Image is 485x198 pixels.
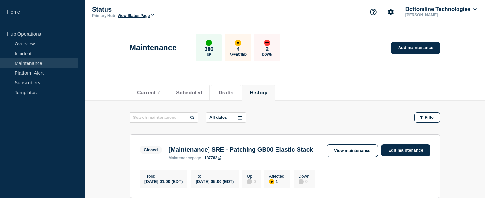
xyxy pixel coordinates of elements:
[404,13,471,17] p: [PERSON_NAME]
[130,112,198,123] input: Search maintenances
[269,179,274,184] div: affected
[404,6,478,13] button: Bottomline Technologies
[299,179,304,184] div: disabled
[299,179,310,184] div: 0
[247,179,256,184] div: 0
[196,179,234,184] div: [DATE] 05:00 (EDT)
[219,90,233,96] button: Drafts
[196,174,234,179] p: To :
[237,46,240,53] p: 4
[209,115,227,120] p: All dates
[204,46,213,53] p: 386
[266,46,269,53] p: 2
[168,146,313,153] h3: [Maintenance] SRE - Patching GB00 Elastic Stack
[204,156,221,160] a: 137763
[206,112,246,123] button: All dates
[118,13,153,18] a: View Status Page
[157,90,160,95] span: 7
[230,53,247,56] p: Affected
[269,174,286,179] p: Affected :
[92,6,221,13] p: Status
[381,144,430,156] a: Edit maintenance
[168,156,192,160] span: maintenance
[168,156,201,160] p: page
[137,90,160,96] button: Current 7
[264,40,270,46] div: down
[144,174,183,179] p: From :
[299,174,310,179] p: Down :
[367,5,380,19] button: Support
[262,53,273,56] p: Down
[425,115,435,120] span: Filter
[391,42,440,54] a: Add maintenance
[235,40,241,46] div: affected
[384,5,398,19] button: Account settings
[269,179,286,184] div: 1
[206,40,212,46] div: up
[414,112,440,123] button: Filter
[92,13,115,18] p: Primary Hub
[144,179,183,184] div: [DATE] 01:00 (EDT)
[247,174,256,179] p: Up :
[207,53,211,56] p: Up
[144,147,158,152] div: Closed
[327,144,378,157] a: View maintenance
[130,43,176,52] h1: Maintenance
[247,179,252,184] div: disabled
[250,90,267,96] button: History
[176,90,202,96] button: Scheduled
